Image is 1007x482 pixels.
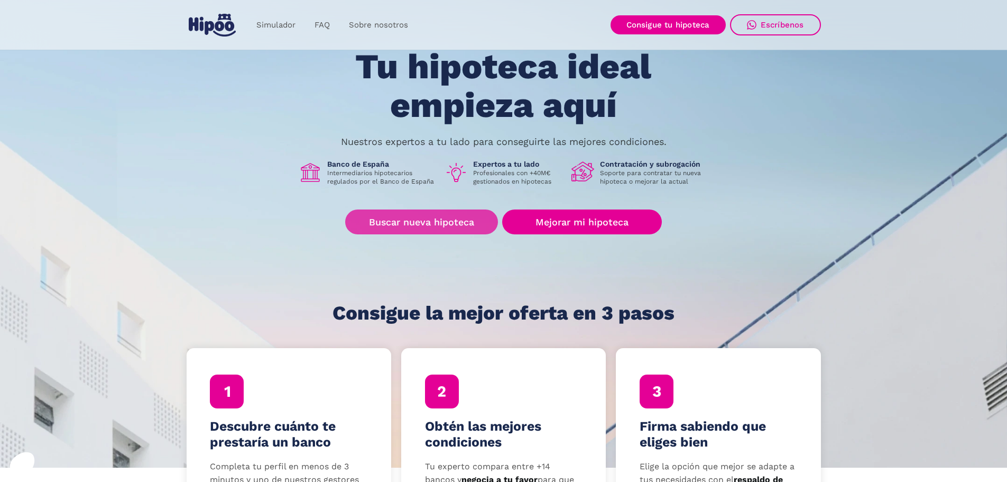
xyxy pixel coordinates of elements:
[730,14,821,35] a: Escríbenos
[339,15,418,35] a: Sobre nosotros
[341,138,667,146] p: Nuestros expertos a tu lado para conseguirte las mejores condiciones.
[332,303,675,324] h1: Consigue la mejor oferta en 3 pasos
[611,15,726,34] a: Consigue tu hipoteca
[247,15,305,35] a: Simulador
[473,159,563,169] h1: Expertos a tu lado
[327,169,436,186] p: Intermediarios hipotecarios regulados por el Banco de España
[640,419,797,450] h4: Firma sabiendo que eliges bien
[305,15,339,35] a: FAQ
[345,210,498,234] a: Buscar nueva hipoteca
[473,169,563,186] p: Profesionales con +40M€ gestionados en hipotecas
[210,419,367,450] h4: Descubre cuánto te prestaría un banco
[502,210,661,234] a: Mejorar mi hipoteca
[187,10,238,41] a: home
[327,159,436,169] h1: Banco de España
[761,20,804,30] div: Escríbenos
[600,169,709,186] p: Soporte para contratar tu nueva hipoteca o mejorar la actual
[303,48,704,124] h1: Tu hipoteca ideal empieza aquí
[425,419,583,450] h4: Obtén las mejores condiciones
[600,159,709,169] h1: Contratación y subrogación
